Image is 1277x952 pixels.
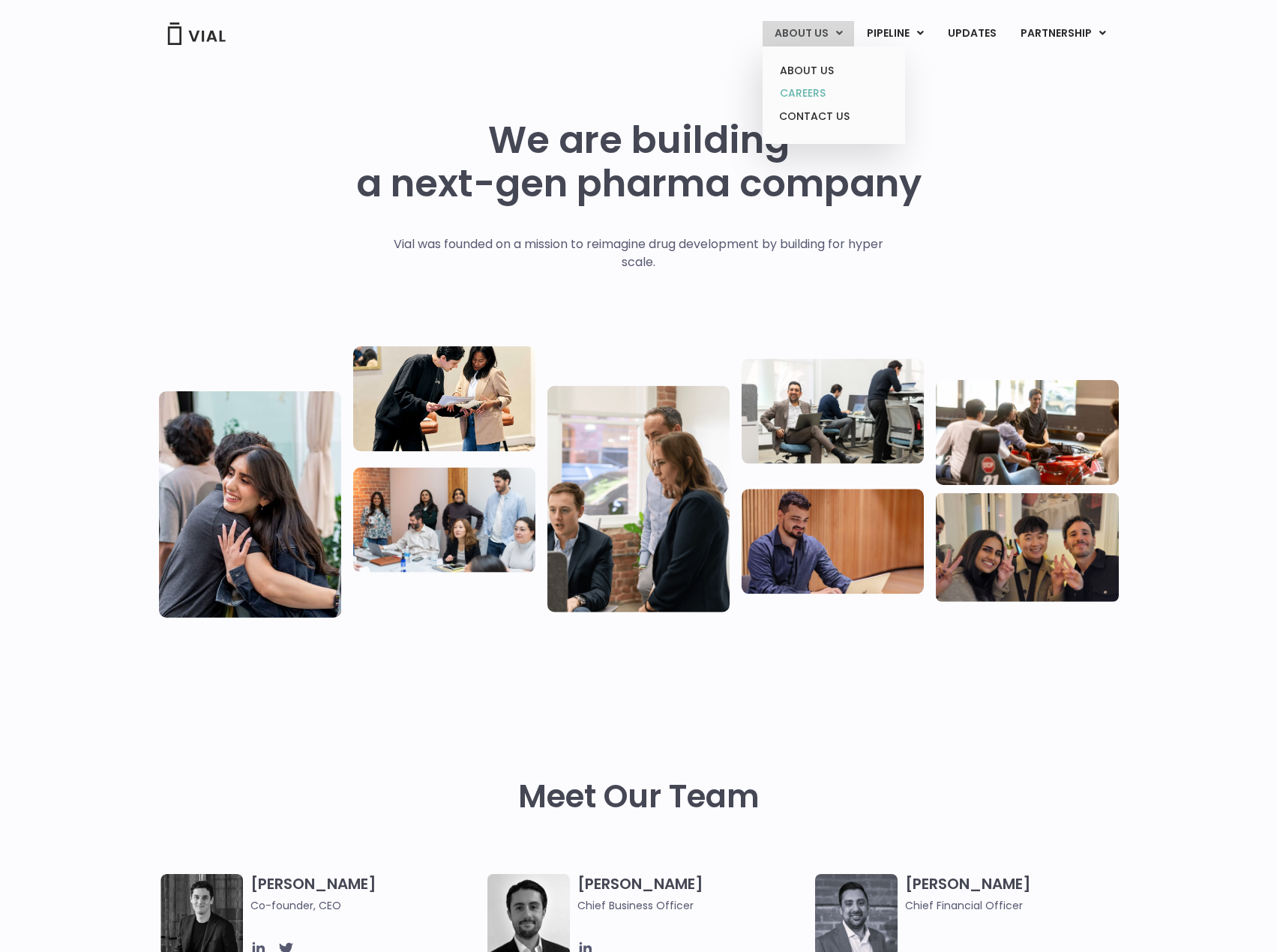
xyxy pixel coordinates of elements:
[768,59,899,82] a: ABOUT US
[763,21,854,46] a: ABOUT USMenu Toggle
[378,235,899,271] p: Vial was founded on a mission to reimagine drug development by building for hyper scale.
[742,358,924,463] img: Three people working in an office
[768,82,899,105] a: CAREERS
[577,874,808,914] h3: [PERSON_NAME]
[166,22,226,45] img: Vial Logo
[742,489,924,594] img: Man working at a computer
[250,874,481,914] h3: [PERSON_NAME]
[855,21,935,46] a: PIPELINEMenu Toggle
[159,391,341,617] img: Vial Life
[936,380,1118,485] img: Group of people playing whirlyball
[768,105,899,129] a: CONTACT US
[356,118,922,205] h1: We are building a next-gen pharma company
[905,874,1135,914] h3: [PERSON_NAME]
[936,492,1118,601] img: Group of 3 people smiling holding up the peace sign
[577,897,808,914] span: Chief Business Officer
[518,779,760,815] h2: Meet Our Team
[547,385,730,612] img: Group of three people standing around a computer looking at the screen
[353,467,535,572] img: Eight people standing and sitting in an office
[936,21,1008,46] a: UPDATES
[250,897,481,914] span: Co-founder, CEO
[905,897,1135,914] span: Chief Financial Officer
[353,346,535,451] img: Two people looking at a paper talking.
[1009,21,1118,46] a: PARTNERSHIPMenu Toggle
